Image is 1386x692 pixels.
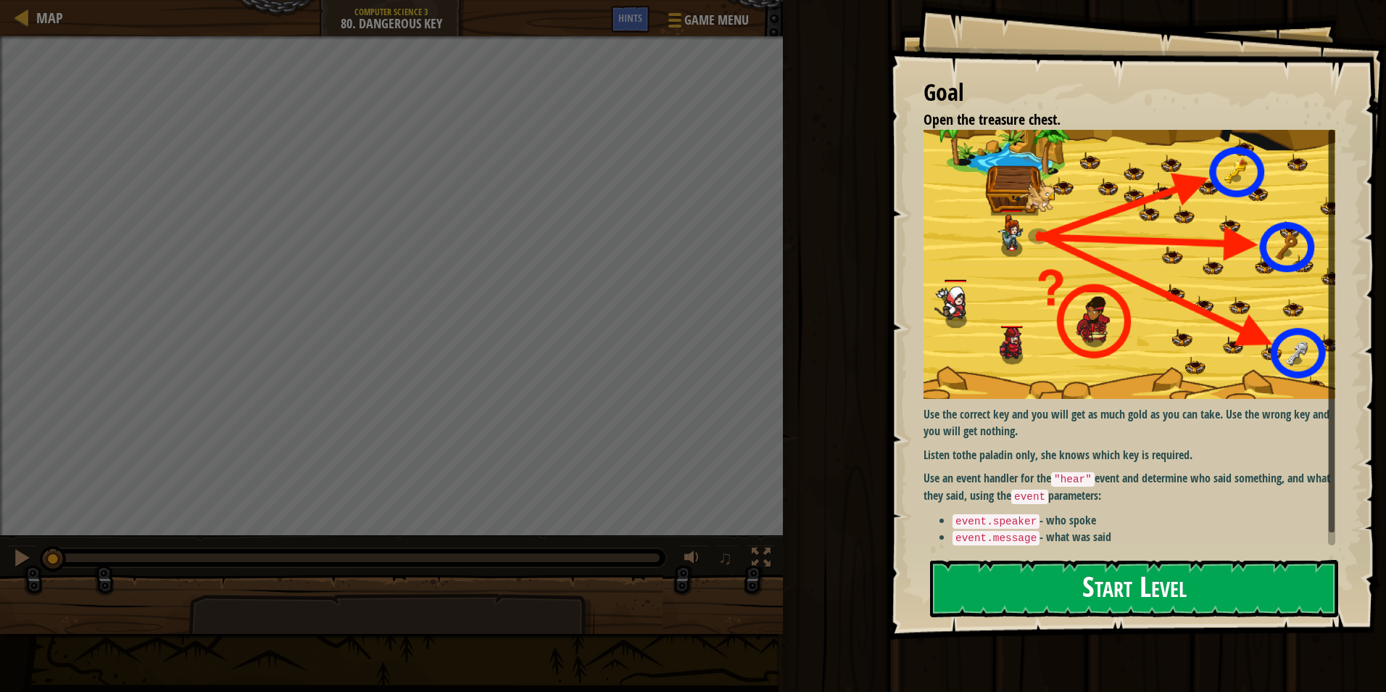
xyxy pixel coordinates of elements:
span: ♫ [718,547,733,569]
button: Start Level [930,560,1338,617]
button: Game Menu [657,6,758,40]
li: Open the treasure chest. [905,110,1332,131]
span: Open the treasure chest. [924,110,1061,129]
span: Map [36,8,63,28]
img: Key [924,130,1346,399]
span: Game Menu [684,11,749,30]
code: event.speaker [953,514,1039,529]
div: Goal [924,76,1335,110]
code: "hear" [1051,472,1095,487]
p: Use an event handler for the event and determine who said something, and what they said, using th... [924,470,1346,504]
button: Toggle fullscreen [747,545,776,574]
li: - what was said [953,529,1346,546]
p: Use the correct key and you will get as much gold as you can take. Use the wrong key and you will... [924,406,1346,440]
li: - who spoke [953,512,1346,530]
code: event.message [953,531,1039,545]
a: Map [29,8,63,28]
p: Listen to , she knows which key is required. [924,447,1346,464]
button: Adjust volume [679,545,708,574]
code: event [1011,490,1048,504]
strong: the paladin only [962,447,1035,463]
button: ♫ [715,545,740,574]
span: Hints [618,11,642,25]
button: Ctrl + P: Pause [7,545,36,574]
